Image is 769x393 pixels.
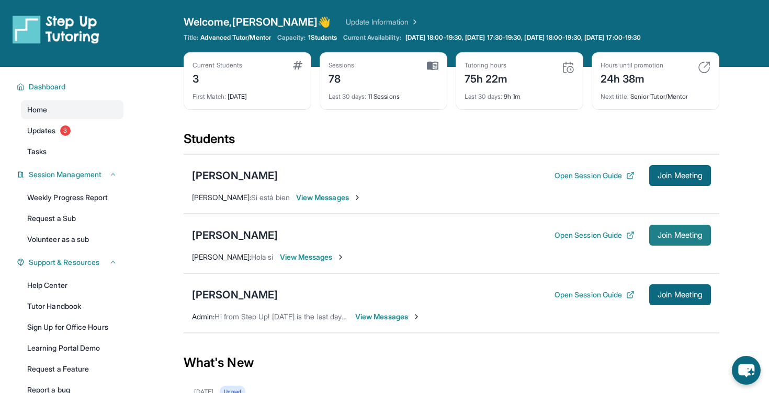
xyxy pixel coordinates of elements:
[732,356,761,385] button: chat-button
[698,61,710,74] img: card
[192,287,278,302] div: [PERSON_NAME]
[277,33,306,42] span: Capacity:
[649,225,711,246] button: Join Meeting
[200,33,270,42] span: Advanced Tutor/Mentor
[21,100,123,119] a: Home
[27,146,47,157] span: Tasks
[29,82,66,92] span: Dashboard
[649,284,711,305] button: Join Meeting
[192,312,214,321] span: Admin :
[555,170,635,181] button: Open Session Guide
[601,93,629,100] span: Next title :
[29,169,101,180] span: Session Management
[184,340,719,386] div: What's New
[21,121,123,140] a: Updates3
[21,318,123,337] a: Sign Up for Office Hours
[192,193,251,202] span: [PERSON_NAME] :
[649,165,711,186] button: Join Meeting
[308,33,337,42] span: 1 Students
[329,61,355,70] div: Sessions
[193,86,302,101] div: [DATE]
[612,353,717,371] p: [PERSON_NAME] L just matched with a student!
[21,360,123,378] a: Request a Feature
[427,61,438,71] img: card
[25,169,117,180] button: Session Management
[355,311,421,322] span: View Messages
[193,70,242,86] div: 3
[329,70,355,86] div: 78
[353,193,361,202] img: Chevron-Right
[555,230,635,240] button: Open Session Guide
[293,61,302,70] img: card
[21,188,123,207] a: Weekly Progress Report
[13,15,99,44] img: logo
[343,33,401,42] span: Current Availability:
[21,276,123,295] a: Help Center
[25,257,117,268] button: Support & Resources
[336,253,345,261] img: Chevron-Right
[27,105,47,115] span: Home
[465,61,508,70] div: Tutoring hours
[555,290,635,300] button: Open Session Guide
[465,70,508,86] div: 75h 22m
[296,192,361,203] span: View Messages
[21,339,123,357] a: Learning Portal Demo
[29,257,99,268] span: Support & Resources
[329,86,438,101] div: 11 Sessions
[60,125,71,136] span: 3
[193,61,242,70] div: Current Students
[251,193,290,202] span: Si está bien
[251,252,274,261] span: Hola si
[412,313,421,321] img: Chevron-Right
[21,209,123,228] a: Request a Sub
[21,297,123,316] a: Tutor Handbook
[192,228,278,242] div: [PERSON_NAME]
[184,15,331,29] span: Welcome, [PERSON_NAME] 👋
[403,33,643,42] a: [DATE] 18:00-19:30, [DATE] 17:30-19:30, [DATE] 18:00-19:30, [DATE] 17:00-19:30
[409,17,419,27] img: Chevron Right
[658,172,703,179] span: Join Meeting
[27,125,56,136] span: Updates
[329,93,366,100] span: Last 30 days :
[658,232,703,238] span: Join Meeting
[184,33,198,42] span: Title:
[465,86,574,101] div: 9h 1m
[21,230,123,249] a: Volunteer as a sub
[465,93,502,100] span: Last 30 days :
[658,292,703,298] span: Join Meeting
[192,252,251,261] span: [PERSON_NAME] :
[21,142,123,161] a: Tasks
[601,86,710,101] div: Senior Tutor/Mentor
[601,70,663,86] div: 24h 38m
[562,61,574,74] img: card
[192,168,278,183] div: [PERSON_NAME]
[193,93,226,100] span: First Match :
[184,131,719,154] div: Students
[280,252,345,262] span: View Messages
[25,82,117,92] button: Dashboard
[601,61,663,70] div: Hours until promotion
[346,17,419,27] a: Update Information
[405,33,641,42] span: [DATE] 18:00-19:30, [DATE] 17:30-19:30, [DATE] 18:00-19:30, [DATE] 17:00-19:30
